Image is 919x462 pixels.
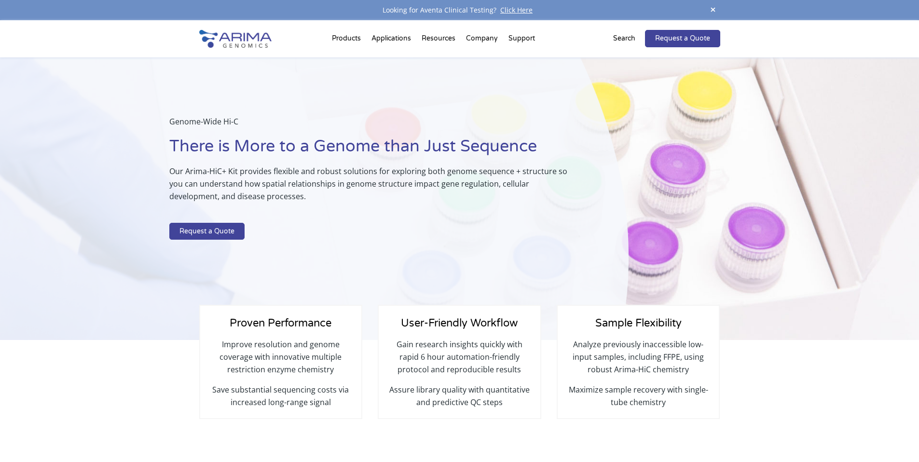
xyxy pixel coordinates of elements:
a: Click Here [496,5,536,14]
img: Arima-Genomics-logo [199,30,272,48]
p: Improve resolution and genome coverage with innovative multiple restriction enzyme chemistry [210,338,352,383]
p: Gain research insights quickly with rapid 6 hour automation-friendly protocol and reproducible re... [388,338,530,383]
h1: There is More to a Genome than Just Sequence [169,136,580,165]
p: Genome-Wide Hi-C [169,115,580,136]
a: Request a Quote [645,30,720,47]
p: Save substantial sequencing costs via increased long-range signal [210,383,352,408]
span: Proven Performance [230,317,331,329]
div: Looking for Aventa Clinical Testing? [199,4,720,16]
a: Request a Quote [169,223,245,240]
span: User-Friendly Workflow [401,317,518,329]
p: Maximize sample recovery with single-tube chemistry [567,383,709,408]
p: Analyze previously inaccessible low-input samples, including FFPE, using robust Arima-HiC chemistry [567,338,709,383]
p: Assure library quality with quantitative and predictive QC steps [388,383,530,408]
span: Sample Flexibility [595,317,682,329]
p: Our Arima-HiC+ Kit provides flexible and robust solutions for exploring both genome sequence + st... [169,165,580,210]
p: Search [613,32,635,45]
